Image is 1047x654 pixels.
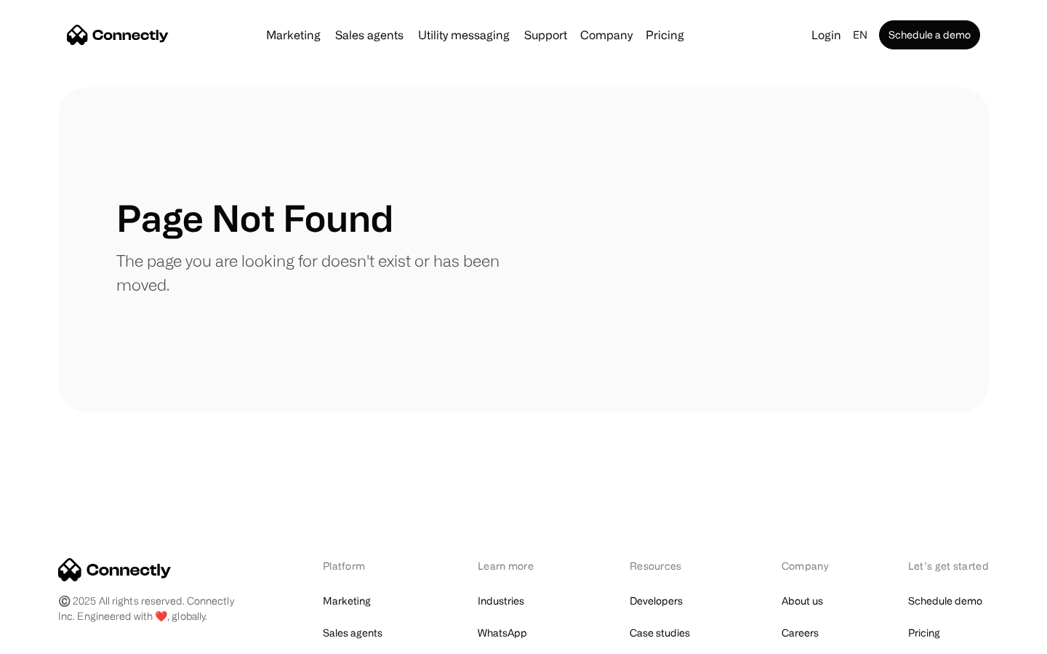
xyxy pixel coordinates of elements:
[478,591,524,611] a: Industries
[630,623,690,643] a: Case studies
[782,558,833,573] div: Company
[116,249,523,296] p: The page you are looking for doesn't exist or has been moved.
[412,29,516,41] a: Utility messaging
[260,29,326,41] a: Marketing
[329,29,409,41] a: Sales agents
[782,623,819,643] a: Careers
[323,623,382,643] a: Sales agents
[630,558,706,573] div: Resources
[15,627,87,649] aside: Language selected: English
[478,558,554,573] div: Learn more
[908,623,940,643] a: Pricing
[116,196,393,240] h1: Page Not Found
[879,20,980,49] a: Schedule a demo
[323,591,371,611] a: Marketing
[908,591,982,611] a: Schedule demo
[29,629,87,649] ul: Language list
[478,623,527,643] a: WhatsApp
[580,25,633,45] div: Company
[908,558,989,573] div: Let’s get started
[630,591,683,611] a: Developers
[853,25,867,45] div: en
[518,29,573,41] a: Support
[782,591,823,611] a: About us
[806,25,847,45] a: Login
[640,29,690,41] a: Pricing
[323,558,402,573] div: Platform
